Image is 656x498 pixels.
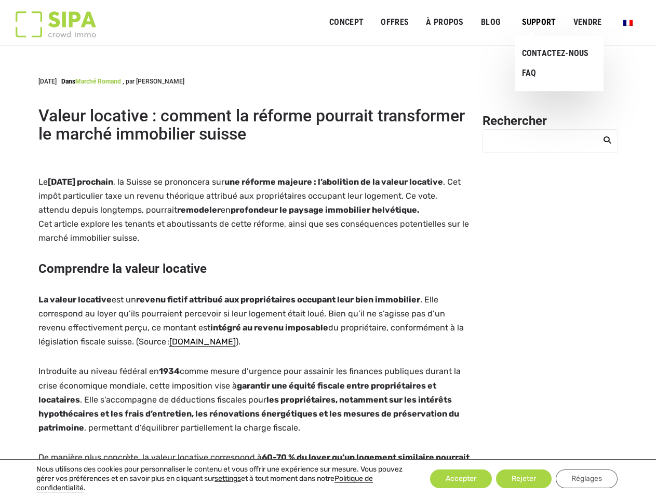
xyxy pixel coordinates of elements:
[374,11,416,34] a: OFFRES
[38,364,470,435] p: Introduite au niveau fédéral en comme mesure d’urgence pour assainir les finances publiques duran...
[38,107,470,143] h1: Valeur locative : comment la réforme pourrait transformer le marché immobilier suisse
[38,381,436,405] strong: garantir une équité fiscale entre propriétaires et locataires
[556,469,618,488] button: Réglages
[483,113,618,129] h2: Rechercher
[38,395,459,433] strong: les propriétaires, notamment sur les intérêts hypothécaires et les frais d’entretien, les rénovat...
[61,78,75,85] span: Dans
[515,63,596,83] a: FAQ
[38,175,470,245] p: Le , la Suisse se prononcera sur . Cet impôt particulier taxe un revenu théorique attribué aux pr...
[224,177,443,187] strong: une réforme majeure : l’abolition de la valeur locative
[419,11,471,34] a: À PROPOS
[215,474,241,483] button: settings
[515,11,563,34] a: SUPPORT
[323,11,370,34] a: Concept
[496,469,552,488] button: Rejeter
[210,323,328,333] strong: intégré au revenu imposable
[623,20,633,26] img: Français
[231,205,420,215] strong: profondeur le paysage immobilier helvétique.
[38,77,184,86] div: [DATE]
[169,337,236,347] a: [DOMAIN_NAME]
[38,295,112,305] strong: La valeur locative
[136,295,420,305] strong: revenu fictif attribué aux propriétaires occupant leur bien immobilier
[617,12,639,32] a: Passer à
[48,177,113,187] strong: [DATE] prochain
[474,11,507,34] a: Blog
[38,261,470,277] h2: Comprendre la valeur locative
[430,469,492,488] button: Accepter
[36,474,373,492] a: Politique de confidentialité
[36,465,408,493] p: Nous utilisons des cookies pour personnaliser le contenu et vous offrir une expérience sur mesure...
[177,205,221,215] strong: remodeler
[38,452,470,476] strong: 60-70 % du loyer qu’un logement similaire pourrait générer
[16,11,96,37] img: Logo
[159,366,180,376] strong: 1934
[515,44,596,63] a: CONTACTEZ-NOUS
[75,78,121,85] a: Marché romand
[123,78,184,85] span: , par [PERSON_NAME]
[567,11,609,34] a: VENDRE
[38,293,470,349] p: est un . Elle correspond au loyer qu’ils pourraient percevoir si leur logement était loué. Bien q...
[329,9,640,35] nav: Menu principal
